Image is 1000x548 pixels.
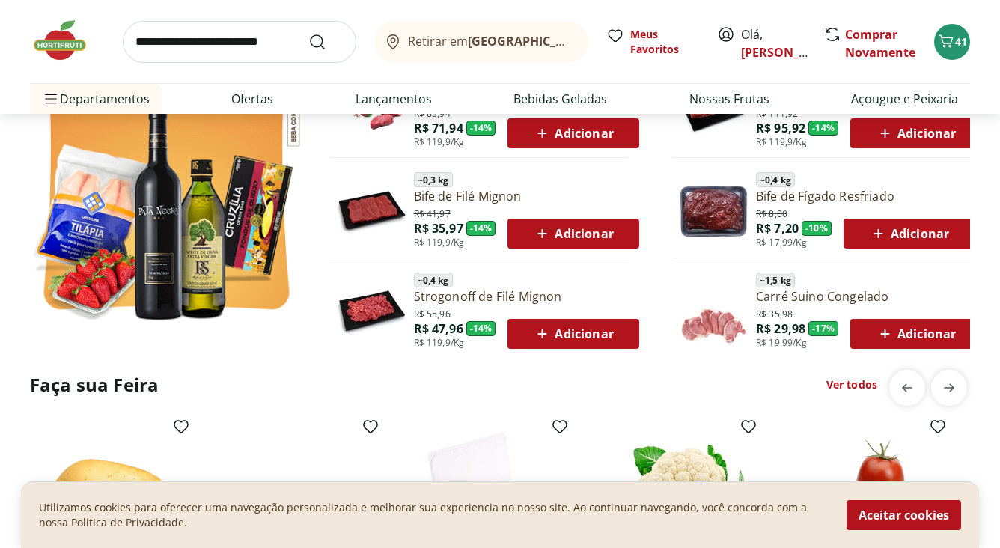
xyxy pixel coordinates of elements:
[678,275,750,347] img: Principal
[756,172,795,187] span: ~ 0,4 kg
[414,205,451,220] span: R$ 41,97
[507,118,638,148] button: Adicionar
[630,27,699,57] span: Meus Favoritos
[850,319,981,349] button: Adicionar
[741,25,808,61] span: Olá,
[414,136,465,148] span: R$ 119,9/Kg
[845,26,915,61] a: Comprar Novamente
[869,225,949,243] span: Adicionar
[678,174,750,246] img: Bife de Fígado Resfriado
[30,373,159,397] h2: Faça sua Feira
[336,174,408,246] img: Principal
[374,21,588,63] button: Retirar em[GEOGRAPHIC_DATA]/[GEOGRAPHIC_DATA]
[42,81,60,117] button: Menu
[466,321,496,336] span: - 14 %
[414,188,639,204] a: Bife de Filé Mignon
[847,500,961,530] button: Aceitar cookies
[741,44,838,61] a: [PERSON_NAME]
[533,325,613,343] span: Adicionar
[756,305,793,320] span: R$ 35,98
[756,120,805,136] span: R$ 95,92
[851,90,958,108] a: Açougue e Peixaria
[414,320,463,337] span: R$ 47,96
[756,273,795,287] span: ~ 1,5 kg
[876,325,956,343] span: Adicionar
[826,377,877,392] a: Ver todos
[466,221,496,236] span: - 14 %
[802,221,832,236] span: - 10 %
[468,33,720,49] b: [GEOGRAPHIC_DATA]/[GEOGRAPHIC_DATA]
[507,319,638,349] button: Adicionar
[414,172,453,187] span: ~ 0,3 kg
[955,34,967,49] span: 41
[756,220,799,237] span: R$ 7,20
[414,220,463,237] span: R$ 35,97
[808,121,838,136] span: - 14 %
[414,237,465,249] span: R$ 119,9/Kg
[850,118,981,148] button: Adicionar
[356,90,432,108] a: Lançamentos
[808,321,838,336] span: - 17 %
[756,288,981,305] a: Carré Suíno Congelado
[934,24,970,60] button: Carrinho
[414,337,465,349] span: R$ 119,9/Kg
[533,124,613,142] span: Adicionar
[414,288,639,305] a: Strogonoff de Filé Mignon
[756,337,807,349] span: R$ 19,99/Kg
[414,305,451,320] span: R$ 55,96
[30,18,105,63] img: Hortifruti
[756,205,787,220] span: R$ 8,00
[876,124,956,142] span: Adicionar
[507,219,638,249] button: Adicionar
[231,90,273,108] a: Ofertas
[606,27,699,57] a: Meus Favoritos
[756,136,807,148] span: R$ 119,9/Kg
[533,225,613,243] span: Adicionar
[513,90,607,108] a: Bebidas Geladas
[408,34,573,48] span: Retirar em
[308,33,344,51] button: Submit Search
[889,370,925,406] button: previous
[414,273,453,287] span: ~ 0,4 kg
[689,90,769,108] a: Nossas Frutas
[42,81,150,117] span: Departamentos
[756,320,805,337] span: R$ 29,98
[756,237,807,249] span: R$ 17,99/Kg
[336,275,408,347] img: Principal
[123,21,356,63] input: search
[844,219,975,249] button: Adicionar
[931,370,967,406] button: next
[39,500,829,530] p: Utilizamos cookies para oferecer uma navegação personalizada e melhorar sua experiencia no nosso ...
[756,188,975,204] a: Bife de Fígado Resfriado
[414,120,463,136] span: R$ 71,94
[466,121,496,136] span: - 14 %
